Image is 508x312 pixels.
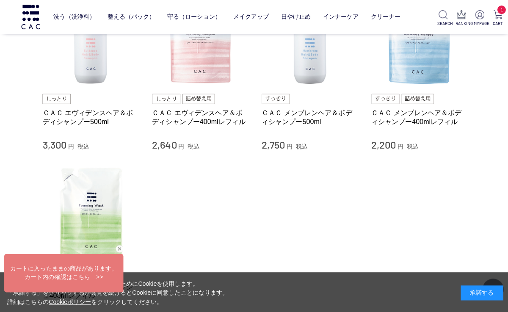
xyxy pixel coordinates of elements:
[42,163,139,260] img: ＣＡＣ フォーミングウォッシュ400mlレフィル
[177,142,183,149] span: 円
[285,142,291,149] span: 円
[49,297,91,304] a: Cookieポリシー
[152,108,248,126] a: ＣＡＣ エヴィデンスヘア＆ボディシャンプー400mlレフィル
[232,7,268,27] a: メイクアップ
[187,142,199,149] span: 税込
[260,108,357,126] a: ＣＡＣ メンブレンヘア＆ボディシャンプー500ml
[435,10,447,27] a: SEARCH
[53,7,95,27] a: 洗う（洗浄料）
[260,93,288,103] img: すっきり
[490,20,501,27] p: CART
[458,284,501,299] div: 承諾する
[20,5,41,29] img: logo
[42,108,139,126] a: ＣＡＣ エヴィデンスヘア＆ボディシャンプー500ml
[182,93,214,103] img: 詰め替え用
[107,7,154,27] a: 整える（パック）
[279,7,309,27] a: 日やけ止め
[295,142,306,149] span: 税込
[472,20,483,27] p: MYPAGE
[435,20,447,27] p: SEARCH
[152,93,179,103] img: しっとり
[370,93,398,103] img: すっきり
[68,142,74,149] span: 円
[77,142,89,149] span: 税込
[490,10,501,27] a: 1 CART
[369,7,399,27] a: クリーナー
[370,138,394,150] span: 2,200
[321,7,357,27] a: インナーケア
[370,108,466,126] a: ＣＡＣ メンブレンヘア＆ボディシャンプー400mlレフィル
[495,6,503,14] span: 1
[42,93,70,103] img: しっとり
[152,138,176,150] span: 2,640
[400,93,432,103] img: 詰め替え用
[166,7,220,27] a: 守る（ローション）
[42,138,66,150] span: 3,300
[395,142,401,149] span: 円
[260,138,284,150] span: 2,750
[453,10,465,27] a: RANKING
[453,20,465,27] p: RANKING
[472,10,483,27] a: MYPAGE
[405,142,417,149] span: 税込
